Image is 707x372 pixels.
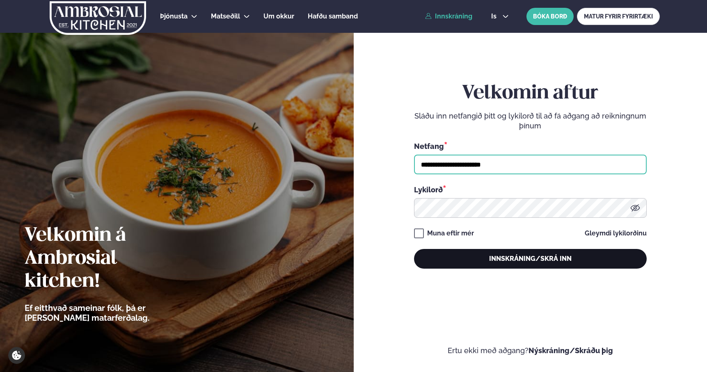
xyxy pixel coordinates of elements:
button: BÓKA BORÐ [526,8,574,25]
span: Matseðill [211,12,240,20]
span: is [491,13,499,20]
a: Cookie settings [8,347,25,364]
p: Ef eitthvað sameinar fólk, þá er [PERSON_NAME] matarferðalag. [25,303,195,323]
a: Um okkur [263,11,294,21]
div: Lykilorð [414,184,647,195]
a: Gleymdi lykilorðinu [585,230,647,237]
span: Þjónusta [160,12,188,20]
p: Ertu ekki með aðgang? [378,346,683,356]
button: is [485,13,515,20]
a: Innskráning [425,13,472,20]
a: Nýskráning/Skráðu þig [529,346,613,355]
h2: Velkomin aftur [414,82,647,105]
a: Hafðu samband [308,11,358,21]
button: Innskráning/Skrá inn [414,249,647,269]
span: Um okkur [263,12,294,20]
h2: Velkomin á Ambrosial kitchen! [25,224,195,293]
span: Hafðu samband [308,12,358,20]
p: Sláðu inn netfangið þitt og lykilorð til að fá aðgang að reikningnum þínum [414,111,647,131]
img: logo [49,1,147,35]
a: Matseðill [211,11,240,21]
a: Þjónusta [160,11,188,21]
div: Netfang [414,141,647,151]
a: MATUR FYRIR FYRIRTÆKI [577,8,660,25]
